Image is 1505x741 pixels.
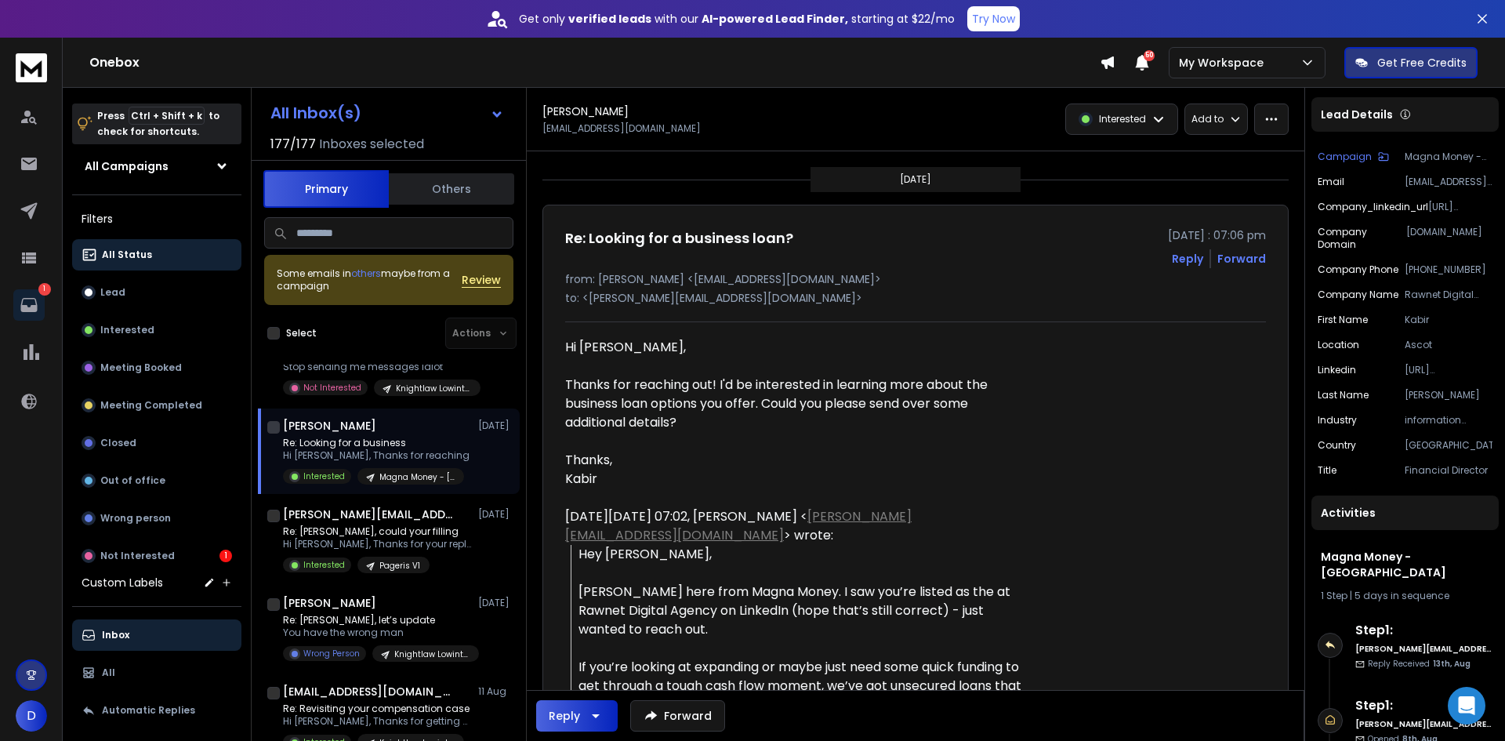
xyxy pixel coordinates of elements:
[702,11,848,27] strong: AI-powered Lead Finder,
[549,708,580,724] div: Reply
[1405,314,1492,326] p: Kabir
[565,338,1023,357] div: Hi [PERSON_NAME],
[85,158,169,174] h1: All Campaigns
[565,227,793,249] h1: Re: Looking for a business loan?
[72,540,241,572] button: Not Interested1
[72,619,241,651] button: Inbox
[1355,643,1492,655] h6: [PERSON_NAME][EMAIL_ADDRESS][DOMAIN_NAME]
[283,684,455,699] h1: [EMAIL_ADDRESS][DOMAIN_NAME]
[1448,687,1485,725] div: Open Intercom Messenger
[972,11,1015,27] p: Try Now
[283,595,376,611] h1: [PERSON_NAME]
[102,249,152,261] p: All Status
[1318,289,1398,301] p: Company Name
[303,382,361,394] p: Not Interested
[283,703,471,715] p: Re: Revisiting your compensation case
[1099,113,1146,125] p: Interested
[72,277,241,308] button: Lead
[277,267,462,292] div: Some emails in maybe from a campaign
[379,560,420,572] p: Pageris V1
[219,550,232,562] div: 1
[1354,589,1449,602] span: 5 days in sequence
[16,700,47,732] button: D
[72,352,241,383] button: Meeting Booked
[1172,251,1203,267] button: Reply
[1405,263,1492,276] p: [PHONE_NUMBER]
[100,437,136,449] p: Closed
[1405,414,1492,427] p: information technology & services
[1318,364,1356,376] p: linkedin
[1406,226,1492,251] p: [DOMAIN_NAME]
[565,470,1023,489] div: Kabir
[258,97,517,129] button: All Inbox(s)
[72,151,241,182] button: All Campaigns
[630,700,725,732] button: Forward
[303,470,345,482] p: Interested
[283,449,470,462] p: Hi [PERSON_NAME], Thanks for reaching
[97,108,219,140] p: Press to check for shortcuts.
[1405,464,1492,477] p: Financial Director
[270,135,316,154] span: 177 / 177
[389,172,514,206] button: Others
[72,695,241,726] button: Automatic Replies
[1179,55,1270,71] p: My Workspace
[100,286,125,299] p: Lead
[319,135,424,154] h3: Inboxes selected
[100,550,175,562] p: Not Interested
[394,648,470,660] p: Knightlaw Lowintent leads
[102,667,115,679] p: All
[1405,289,1492,301] p: Rawnet Digital Agency
[1321,549,1489,580] h1: Magna Money - [GEOGRAPHIC_DATA]
[303,648,360,659] p: Wrong Person
[72,208,241,230] h3: Filters
[967,6,1020,31] button: Try Now
[16,53,47,82] img: logo
[1168,227,1266,243] p: [DATE] : 07:06 pm
[1428,201,1492,213] p: [URL][DOMAIN_NAME]
[283,418,376,434] h1: [PERSON_NAME]
[462,272,501,288] span: Review
[13,289,45,321] a: 1
[568,11,651,27] strong: verified leads
[1344,47,1478,78] button: Get Free Credits
[100,361,182,374] p: Meeting Booked
[129,107,205,125] span: Ctrl + Shift + k
[1318,414,1357,427] p: industry
[542,104,629,119] h1: [PERSON_NAME]
[565,451,1023,470] div: Thanks,
[283,507,455,522] h1: [PERSON_NAME][EMAIL_ADDRESS][DOMAIN_NAME]
[565,290,1266,306] p: to: <[PERSON_NAME][EMAIL_ADDRESS][DOMAIN_NAME]>
[1318,151,1389,163] button: Campaign
[565,271,1266,287] p: from: [PERSON_NAME] <[EMAIL_ADDRESS][DOMAIN_NAME]>
[519,11,955,27] p: Get only with our starting at $22/mo
[100,474,165,487] p: Out of office
[283,538,471,550] p: Hi [PERSON_NAME], Thanks for your reply, You
[38,283,51,296] p: 1
[565,507,1023,545] div: [DATE][DATE] 07:02, [PERSON_NAME] < > wrote:
[72,314,241,346] button: Interested
[100,512,171,525] p: Wrong person
[565,376,1023,432] div: Thanks for reaching out! I'd be interested in learning more about the business loan options you o...
[100,399,202,412] p: Meeting Completed
[1311,496,1499,530] div: Activities
[283,614,471,627] p: Re: [PERSON_NAME], let’s update
[72,427,241,459] button: Closed
[72,465,241,496] button: Out of office
[1405,389,1492,401] p: [PERSON_NAME]
[1318,314,1368,326] p: First Name
[270,105,361,121] h1: All Inbox(s)
[72,657,241,688] button: All
[1318,151,1372,163] p: Campaign
[565,507,912,544] a: [PERSON_NAME][EMAIL_ADDRESS][DOMAIN_NAME]
[1321,590,1489,602] div: |
[1405,151,1492,163] p: Magna Money - [GEOGRAPHIC_DATA]
[102,704,195,717] p: Automatic Replies
[1405,364,1492,376] p: [URL][DOMAIN_NAME][PERSON_NAME]
[283,525,471,538] p: Re: [PERSON_NAME], could your filling
[283,715,471,728] p: Hi [PERSON_NAME], Thanks for getting back
[478,597,513,609] p: [DATE]
[283,437,470,449] p: Re: Looking for a business
[1318,263,1398,276] p: Company Phone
